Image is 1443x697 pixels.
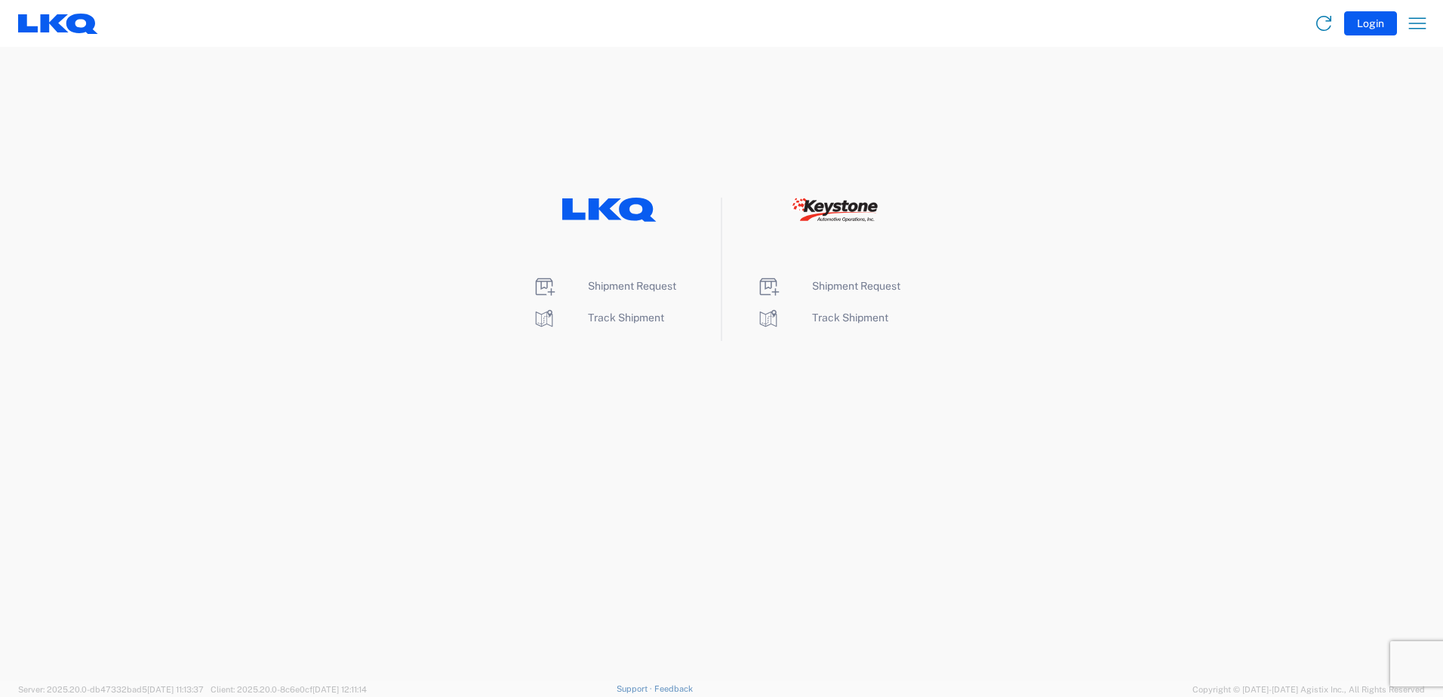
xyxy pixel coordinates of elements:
span: Shipment Request [588,280,676,292]
span: [DATE] 12:11:14 [312,685,367,694]
span: Shipment Request [812,280,900,292]
a: Support [617,684,654,693]
span: [DATE] 11:13:37 [147,685,204,694]
span: Client: 2025.20.0-8c6e0cf [211,685,367,694]
button: Login [1344,11,1397,35]
a: Feedback [654,684,693,693]
a: Shipment Request [756,280,900,292]
a: Track Shipment [532,312,664,324]
span: Track Shipment [812,312,888,324]
a: Track Shipment [756,312,888,324]
span: Server: 2025.20.0-db47332bad5 [18,685,204,694]
span: Copyright © [DATE]-[DATE] Agistix Inc., All Rights Reserved [1192,683,1425,696]
span: Track Shipment [588,312,664,324]
a: Shipment Request [532,280,676,292]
